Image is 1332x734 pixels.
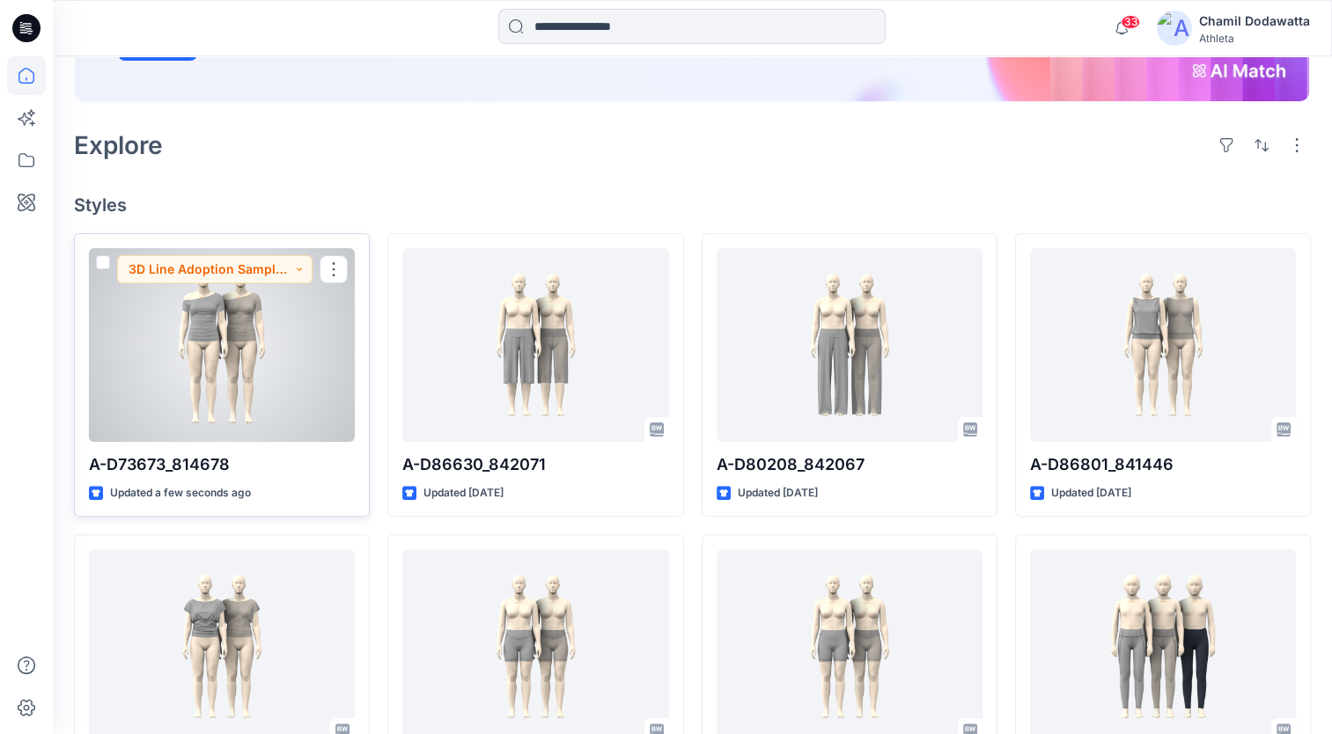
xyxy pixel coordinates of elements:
[402,452,668,477] p: A-D86630_842071
[738,484,818,503] p: Updated [DATE]
[74,195,1311,216] h4: Styles
[89,452,355,477] p: A-D73673_814678
[717,248,982,442] a: A-D80208_842067
[1199,32,1310,45] div: Athleta
[1030,248,1296,442] a: A-D86801_841446
[110,484,251,503] p: Updated a few seconds ago
[1030,452,1296,477] p: A-D86801_841446
[89,248,355,442] a: A-D73673_814678
[1199,11,1310,32] div: Chamil Dodawatta
[1051,484,1131,503] p: Updated [DATE]
[423,484,504,503] p: Updated [DATE]
[1157,11,1192,46] img: avatar
[74,131,163,159] h2: Explore
[402,248,668,442] a: A-D86630_842071
[717,452,982,477] p: A-D80208_842067
[1121,15,1140,29] span: 33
